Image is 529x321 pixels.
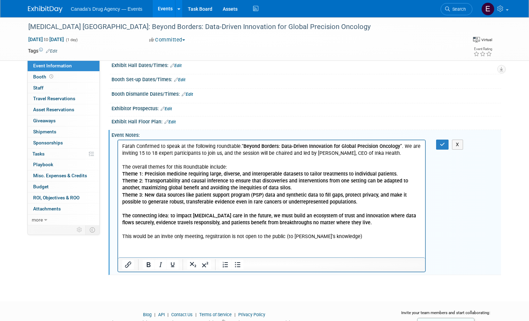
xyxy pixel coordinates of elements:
button: Committed [147,36,188,44]
div: Event Rating [473,47,492,51]
span: to [43,37,49,42]
a: Budget [28,181,99,192]
div: Exhibit Hall Dates/Times: [112,60,501,69]
span: Booth not reserved yet [48,74,55,79]
a: Sponsorships [28,138,99,148]
a: Edit [46,49,57,54]
a: Edit [170,63,182,68]
a: Edit [174,77,185,82]
a: Playbook [28,159,99,170]
span: Canada's Drug Agency — Events [71,6,142,12]
a: Privacy Policy [238,312,265,317]
button: X [452,140,463,150]
div: Booth Set-up Dates/Times: [112,74,501,83]
span: (1 day) [65,38,78,42]
div: Event Notes: [112,130,501,139]
span: Search [450,7,466,12]
span: Misc. Expenses & Credits [33,173,87,178]
span: more [32,217,43,223]
span: Shipments [33,129,56,134]
div: Exhibitor Prospectus: [112,103,501,112]
span: | [233,312,237,317]
iframe: Rich Text Area [118,140,425,257]
span: Budget [33,184,49,189]
a: more [28,215,99,225]
span: Attachments [33,206,61,211]
a: Shipments [28,126,99,137]
a: Tasks [28,149,99,159]
img: External Events [481,2,494,16]
button: Italic [155,260,166,270]
a: Asset Reservations [28,104,99,115]
a: Booth [28,72,99,82]
span: ROI, Objectives & ROO [33,195,79,200]
a: Blog [143,312,152,317]
a: Misc. Expenses & Credits [28,170,99,181]
a: Event Information [28,60,99,71]
span: Booth [33,74,55,79]
button: Bullet list [232,260,243,270]
div: Event Format [424,36,492,46]
span: [DATE] [DATE] [28,36,64,43]
div: Virtual [481,37,492,43]
span: Asset Reservations [33,107,74,112]
a: API [158,312,165,317]
div: Event Format [473,36,492,43]
a: Edit [161,106,172,111]
a: Search [441,3,472,15]
span: | [166,312,170,317]
a: ROI, Objectives & ROO [28,192,99,203]
a: Contact Us [171,312,193,317]
div: Booth Dismantle Dates/Times: [112,89,501,98]
div: Invite your team members and start collaborating: [391,310,501,320]
span: Staff [33,85,44,91]
td: Toggle Event Tabs [86,225,100,234]
span: Sponsorships [33,140,63,145]
td: Personalize Event Tab Strip [74,225,86,234]
span: Tasks [32,151,45,157]
span: | [194,312,198,317]
button: Numbered list [220,260,231,270]
div: [MEDICAL_DATA] [GEOGRAPHIC_DATA]: Beyond Borders: Data-Driven Innovation for Global Precision Onc... [26,21,453,33]
div: Exhibit Hall Floor Plan: [112,116,501,125]
button: Bold [143,260,154,270]
button: Superscript [199,260,211,270]
button: Subscript [187,260,199,270]
a: Terms of Service [199,312,232,317]
span: Event Information [33,63,72,68]
a: Giveaways [28,115,99,126]
a: Travel Reservations [28,93,99,104]
span: Giveaways [33,118,56,123]
span: | [153,312,157,317]
span: Travel Reservations [33,96,75,101]
a: Edit [182,92,193,97]
button: Underline [167,260,179,270]
a: Attachments [28,204,99,214]
a: Staff [28,83,99,93]
img: Format-Virtual.png [473,37,480,43]
button: Insert/edit link [122,260,134,270]
a: Edit [164,120,176,124]
td: Tags [28,47,57,54]
span: Playbook [33,162,53,167]
img: ExhibitDay [28,6,62,13]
